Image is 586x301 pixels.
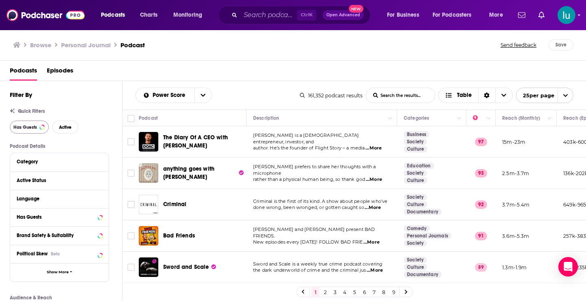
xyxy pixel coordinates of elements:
p: 15m-23m [502,138,525,145]
div: Beta [51,251,60,257]
a: Society [404,170,427,176]
div: Sort Direction [478,88,495,103]
a: Episodes [47,64,73,81]
a: 7 [370,287,378,297]
a: Comedy [404,225,430,232]
span: Monitoring [173,9,202,21]
a: Documentary [404,271,442,278]
p: Audience & Reach [10,295,109,301]
a: Documentary [404,209,442,215]
a: Education [404,163,434,169]
div: Podcast [139,113,158,123]
span: Sword and Scale [163,264,209,270]
button: open menu [168,9,213,22]
h2: Filter By [10,91,32,99]
span: Podcasts [101,9,125,21]
span: [PERSON_NAME] prefers to share her thoughts with a microphone [253,164,376,176]
button: open menu [483,9,513,22]
img: Sword and Scale [139,257,158,277]
a: 1 [311,287,319,297]
button: Has Guests [10,121,49,134]
a: Culture [404,146,427,152]
div: Description [253,113,279,123]
p: 91 [475,232,487,240]
img: Podchaser - Follow, Share and Rate Podcasts [7,7,85,23]
span: rather than a physical human being, so thank god [253,176,365,182]
span: anything goes with [PERSON_NAME] [163,165,214,180]
a: Society [404,138,427,145]
p: 3.7m-5.4m [502,201,530,208]
span: done wrong, been wronged, or gotten caught so [253,204,364,210]
span: Criminal is the first of its kind. A show about people who’ve [253,198,387,204]
button: Show More [10,263,109,281]
span: Bad Friends [163,232,195,239]
span: For Podcasters [433,9,472,21]
a: anything goes with [PERSON_NAME] [163,165,244,181]
span: Show More [47,270,69,275]
div: Reach (Monthly) [502,113,540,123]
img: Bad Friends [139,226,158,246]
span: Toggle select row [127,138,135,145]
a: Business [404,131,429,138]
p: 89 [475,263,487,271]
a: Culture [404,264,427,270]
img: anything goes with emma chamberlain [139,163,158,183]
span: Toggle select row [127,169,135,177]
span: ...More [366,176,382,183]
span: Logged in as lusodano [558,6,575,24]
button: Has Guests [17,212,102,222]
button: open menu [427,9,483,22]
button: Column Actions [484,114,494,123]
a: Charts [135,9,162,22]
span: [PERSON_NAME] and [PERSON_NAME] present BAD FRIENDS. [253,226,375,239]
a: 5 [350,287,359,297]
p: 92 [475,200,487,209]
a: Society [404,240,427,246]
p: 97 [475,138,487,146]
span: Charts [140,9,157,21]
a: Sword and Scale [163,263,216,271]
span: The Diary Of A CEO with [PERSON_NAME] [163,134,228,149]
img: The Diary Of A CEO with Steven Bartlett [139,132,158,152]
a: 3 [331,287,339,297]
span: Table [457,92,472,98]
span: ...More [367,267,383,274]
span: For Business [387,9,419,21]
span: Criminal [163,201,186,208]
span: the dark underworld of crime and the criminal jus [253,267,366,273]
p: 93 [475,169,487,177]
a: Culture [404,177,427,184]
div: 161,352 podcast results [300,92,363,99]
div: Active Status [17,178,97,183]
button: open menu [195,88,212,103]
input: Search podcasts, credits, & more... [241,9,297,22]
button: Open AdvancedNew [323,10,364,20]
span: [PERSON_NAME] is a [DEMOGRAPHIC_DATA] entrepreneur, investor, and [253,132,359,145]
div: Search podcasts, credits, & more... [226,6,378,24]
button: Column Actions [545,114,555,123]
img: User Profile [558,6,575,24]
a: Show notifications dropdown [535,8,548,22]
button: Political SkewBeta [17,248,102,259]
button: open menu [381,9,429,22]
span: Toggle select row [127,232,135,239]
button: Active [52,121,79,134]
button: Show profile menu [558,6,575,24]
a: Show notifications dropdown [515,8,529,22]
span: Active [59,125,72,130]
a: Society [404,257,427,263]
span: Open Advanced [326,13,360,17]
div: Power Score [473,113,484,123]
a: Browse [30,41,51,49]
a: Criminal [139,195,158,214]
a: 9 [389,287,398,297]
a: Personal Journals [404,233,451,239]
span: Ctrl K [297,10,316,20]
p: 2.5m-3.7m [502,170,529,177]
button: Brand Safety & Suitability [17,230,102,240]
button: Category [17,156,102,167]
